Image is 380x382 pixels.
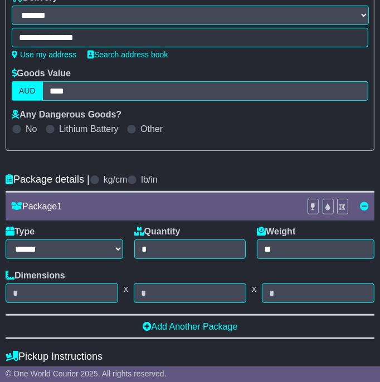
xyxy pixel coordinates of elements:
label: Lithium Battery [59,124,119,134]
span: x [246,283,262,294]
div: Package [6,201,301,212]
label: No [26,124,37,134]
label: kg/cm [104,174,128,185]
span: 1 [57,202,62,211]
a: Add Another Package [143,322,238,331]
label: Goods Value [12,68,71,79]
label: AUD [12,81,43,101]
span: © One World Courier 2025. All rights reserved. [6,369,167,378]
h4: Pickup Instructions [6,351,374,363]
label: lb/in [141,174,157,185]
h4: Package details | [6,174,90,185]
label: Other [140,124,163,134]
a: Remove this item [360,202,369,211]
label: Any Dangerous Goods? [12,109,121,120]
label: Weight [257,226,295,237]
span: x [118,283,134,294]
label: Quantity [134,226,181,237]
a: Search address book [87,50,168,59]
label: Dimensions [6,270,65,281]
a: Use my address [12,50,76,59]
label: Type [6,226,35,237]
